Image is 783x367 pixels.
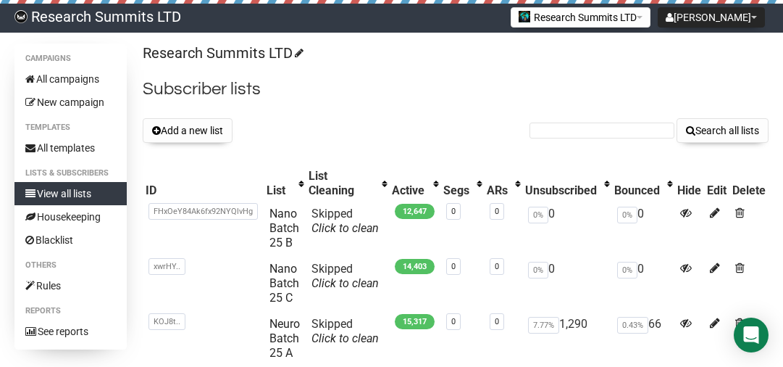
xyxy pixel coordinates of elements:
span: Skipped [311,262,379,290]
a: See reports [14,320,127,343]
th: ID: No sort applied, sorting is disabled [143,166,264,201]
td: 0 [522,201,611,256]
td: 0 [522,256,611,311]
a: View all lists [14,182,127,205]
th: ARs: No sort applied, activate to apply an ascending sort [484,166,522,201]
div: Delete [732,183,766,198]
a: Research Summits LTD [143,44,301,62]
li: Campaigns [14,50,127,67]
div: Segs [443,183,469,198]
th: Bounced: No sort applied, activate to apply an ascending sort [611,166,674,201]
a: 0 [451,317,456,326]
a: New campaign [14,91,127,114]
span: 0% [528,262,548,279]
span: 14,403 [395,259,435,274]
div: List Cleaning [309,169,374,198]
span: Skipped [311,207,379,235]
button: Search all lists [677,118,769,143]
a: 0 [451,207,456,216]
li: Others [14,257,127,274]
a: Click to clean [311,331,379,345]
td: 0 [611,256,674,311]
span: 15,317 [395,314,435,329]
button: Add a new list [143,118,233,143]
span: 0% [617,262,637,279]
a: Nano Batch 25 B [269,207,299,250]
th: Segs: No sort applied, activate to apply an ascending sort [440,166,484,201]
a: Neuro Batch 25 A [269,317,300,360]
a: Rules [14,274,127,297]
a: Click to clean [311,221,379,235]
span: Skipped [311,317,379,345]
span: 0% [617,207,637,223]
a: Nano Batch 25 C [269,262,299,305]
h2: Subscriber lists [143,76,769,102]
div: Unsubscribed [525,183,597,198]
img: bccbfd5974049ef095ce3c15df0eef5a [14,10,28,23]
div: ARs [487,183,508,198]
a: Blacklist [14,228,127,252]
button: Research Summits LTD [511,7,650,28]
a: 0 [451,262,456,271]
a: All campaigns [14,67,127,91]
div: ID [146,183,261,198]
a: 0 [495,262,499,271]
a: Housekeeping [14,205,127,228]
li: Reports [14,302,127,320]
th: Edit: No sort applied, sorting is disabled [704,166,729,201]
div: List [267,183,291,198]
img: 2.jpg [519,11,530,22]
li: Templates [14,119,127,136]
span: KOJ8t.. [148,313,185,330]
li: Lists & subscribers [14,165,127,182]
div: Bounced [614,183,660,198]
th: List Cleaning: No sort applied, activate to apply an ascending sort [306,166,389,201]
a: 0 [495,317,499,326]
a: All templates [14,136,127,160]
div: Active [392,183,426,198]
th: Unsubscribed: No sort applied, activate to apply an ascending sort [522,166,611,201]
th: Delete: No sort applied, sorting is disabled [729,166,769,201]
button: [PERSON_NAME] [658,7,765,28]
td: 66 [611,311,674,366]
a: 0 [495,207,499,216]
span: 7.77% [528,317,559,334]
th: List: No sort applied, activate to apply an ascending sort [264,166,306,201]
div: Open Intercom Messenger [734,318,769,352]
a: Click to clean [311,276,379,290]
th: Hide: No sort applied, sorting is disabled [674,166,704,201]
span: 0% [528,207,548,223]
td: 0 [611,201,674,256]
span: xwrHY.. [148,258,185,275]
span: 0.43% [617,317,648,334]
div: Edit [707,183,727,198]
th: Active: No sort applied, activate to apply an ascending sort [389,166,440,201]
div: Hide [677,183,701,198]
td: 1,290 [522,311,611,366]
span: FHxOeY84Ak6fx92NYQlvHg [148,203,258,220]
span: 12,647 [395,204,435,219]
